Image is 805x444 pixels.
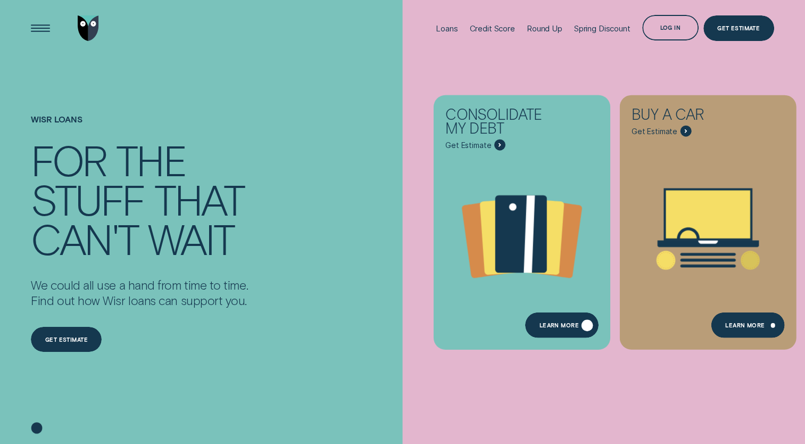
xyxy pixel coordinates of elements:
[31,219,138,258] div: can't
[703,15,774,41] a: Get Estimate
[148,219,234,258] div: wait
[436,23,458,34] div: Loans
[642,15,699,40] button: Log in
[78,15,99,41] img: Wisr
[31,140,248,258] h4: For the stuff that can't wait
[445,106,558,139] div: Consolidate my debt
[154,179,244,219] div: that
[525,313,599,338] a: Learn more
[632,106,744,125] div: Buy a car
[527,23,562,34] div: Round Up
[711,313,785,338] a: Learn More
[116,140,186,179] div: the
[434,95,610,342] a: Consolidate my debt - Learn more
[28,15,53,41] button: Open Menu
[31,327,102,352] a: Get estimate
[31,140,106,179] div: For
[632,126,677,136] span: Get Estimate
[470,23,515,34] div: Credit Score
[445,141,491,150] span: Get Estimate
[31,179,144,219] div: stuff
[574,23,630,34] div: Spring Discount
[31,114,248,141] h1: Wisr loans
[620,95,796,342] a: Buy a car - Learn more
[31,277,248,308] p: We could all use a hand from time to time. Find out how Wisr loans can support you.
